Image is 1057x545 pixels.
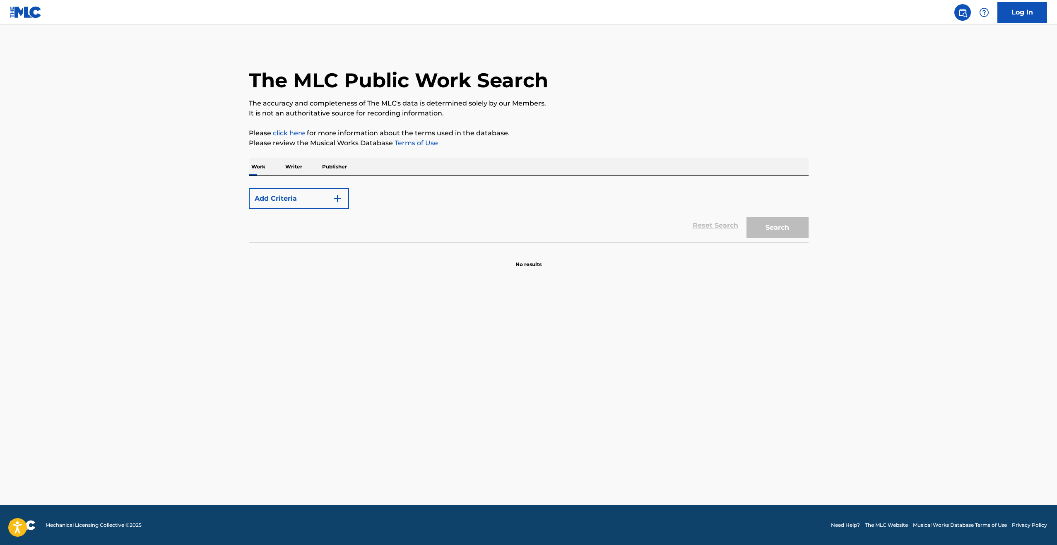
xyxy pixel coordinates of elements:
p: Work [249,158,268,175]
form: Search Form [249,184,809,242]
a: The MLC Website [865,521,908,529]
a: Privacy Policy [1012,521,1047,529]
a: Terms of Use [393,139,438,147]
div: Help [976,4,992,21]
a: click here [273,129,305,137]
a: Musical Works Database Terms of Use [913,521,1007,529]
p: Publisher [320,158,349,175]
p: No results [515,251,542,268]
img: logo [10,520,36,530]
img: 9d2ae6d4665cec9f34b9.svg [332,194,342,204]
p: Please for more information about the terms used in the database. [249,128,809,138]
p: It is not an authoritative source for recording information. [249,108,809,118]
p: Writer [283,158,305,175]
button: Add Criteria [249,188,349,209]
h1: The MLC Public Work Search [249,68,548,93]
img: search [958,7,968,17]
a: Log In [997,2,1047,23]
img: help [979,7,989,17]
a: Public Search [954,4,971,21]
p: The accuracy and completeness of The MLC's data is determined solely by our Members. [249,98,809,108]
p: Please review the Musical Works Database [249,138,809,148]
img: MLC Logo [10,6,42,18]
a: Need Help? [831,521,860,529]
span: Mechanical Licensing Collective © 2025 [46,521,142,529]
